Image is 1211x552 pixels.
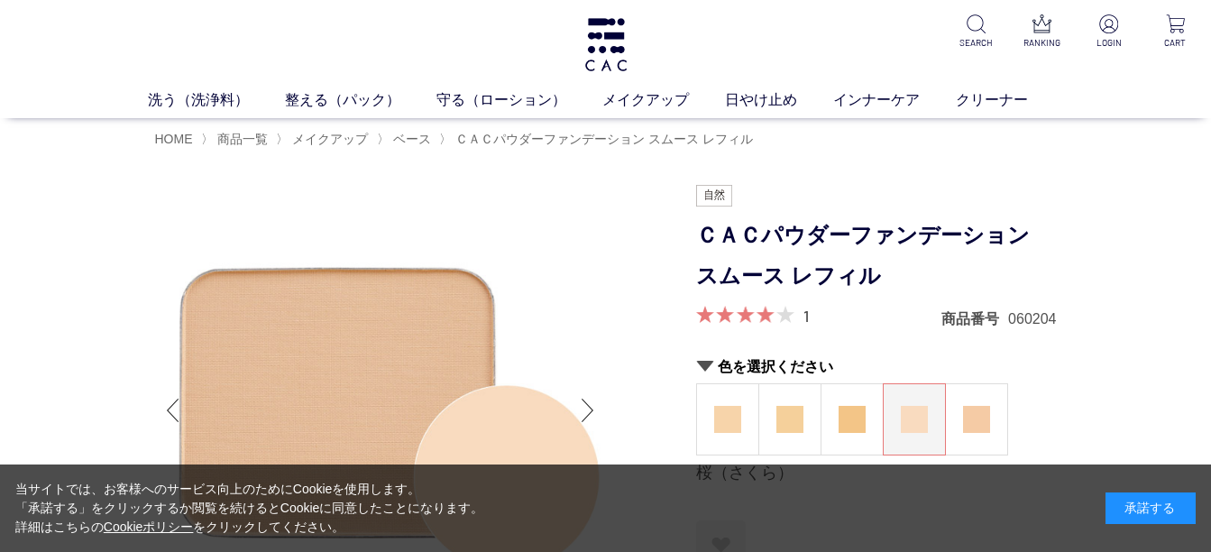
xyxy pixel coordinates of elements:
[883,383,946,455] dl: 桜（さくら）
[941,309,1008,328] dt: 商品番号
[963,406,990,433] img: 薄紅（うすべに）
[155,132,193,146] a: HOME
[725,89,833,111] a: 日やけ止め
[696,185,733,207] img: 自然
[393,132,431,146] span: ベース
[455,132,753,146] span: ＣＡＣパウダーファンデーション スムース レフィル
[1154,36,1197,50] p: CART
[956,89,1064,111] a: クリーナー
[696,216,1057,297] h1: ＣＡＣパウダーファンデーション スムース レフィル
[201,131,272,148] li: 〉
[1008,309,1056,328] dd: 060204
[696,463,1057,484] div: 桜（さくら）
[292,132,368,146] span: メイクアップ
[697,384,758,455] a: 生成（きなり）
[214,132,268,146] a: 商品一覧
[714,406,741,433] img: 生成（きなり）
[377,131,436,148] li: 〉
[901,406,928,433] img: 桜（さくら）
[758,383,821,455] dl: 蜂蜜（はちみつ）
[148,89,285,111] a: 洗う（洗浄料）
[1105,492,1196,524] div: 承諾する
[954,36,996,50] p: SEARCH
[1087,14,1130,50] a: LOGIN
[436,89,602,111] a: 守る（ローション）
[954,14,996,50] a: SEARCH
[285,89,436,111] a: 整える（パック）
[803,306,809,326] a: 1
[776,406,803,433] img: 蜂蜜（はちみつ）
[946,384,1007,455] a: 薄紅（うすべに）
[15,480,484,537] div: 当サイトでは、お客様へのサービス向上のためにCookieを使用します。 「承諾する」をクリックするか閲覧を続けるとCookieに同意したことになります。 詳細はこちらの をクリックしてください。
[696,383,759,455] dl: 生成（きなり）
[945,383,1008,455] dl: 薄紅（うすべに）
[821,384,883,455] a: 小麦（こむぎ）
[439,131,757,148] li: 〉
[602,89,725,111] a: メイクアップ
[217,132,268,146] span: 商品一覧
[1021,14,1063,50] a: RANKING
[839,406,866,433] img: 小麦（こむぎ）
[570,374,606,446] div: Next slide
[833,89,956,111] a: インナーケア
[583,18,629,71] img: logo
[155,374,191,446] div: Previous slide
[759,384,821,455] a: 蜂蜜（はちみつ）
[390,132,431,146] a: ベース
[104,520,194,534] a: Cookieポリシー
[821,383,884,455] dl: 小麦（こむぎ）
[276,131,372,148] li: 〉
[696,357,1057,376] h2: 色を選択ください
[1021,36,1063,50] p: RANKING
[1154,14,1197,50] a: CART
[452,132,753,146] a: ＣＡＣパウダーファンデーション スムース レフィル
[289,132,368,146] a: メイクアップ
[1087,36,1130,50] p: LOGIN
